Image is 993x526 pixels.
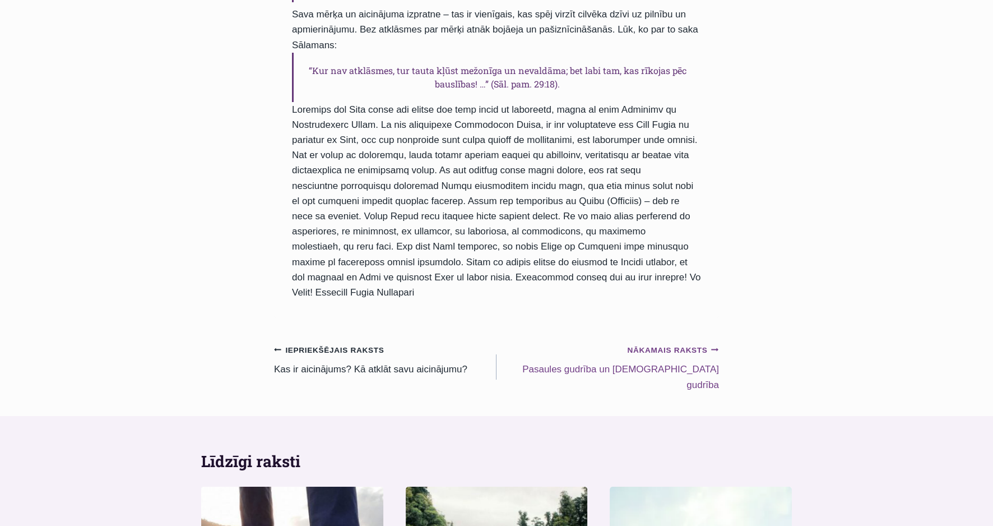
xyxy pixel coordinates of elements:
h6: “Kur nav atklāsmes, tur tauta kļūst mežonīga un nevaldāma; bet labi tam, kas rīkojas pēc bauslība... [292,53,701,102]
h2: Līdzīgi raksti [201,450,792,473]
a: Iepriekšējais rakstsKas ir aicinājums? Kā atklāt savu aicinājumu? [274,342,497,377]
small: Iepriekšējais raksts [274,344,384,357]
small: Nākamais raksts [627,344,719,357]
a: Nākamais rakstsPasaules gudrība un [DEMOGRAPHIC_DATA] gudrība [497,342,719,393]
nav: Raksti [274,342,719,393]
